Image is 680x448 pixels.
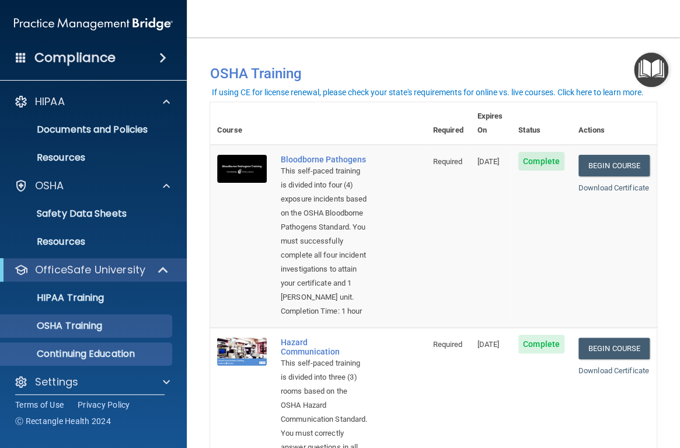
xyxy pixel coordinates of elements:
th: Course [210,102,274,145]
span: Ⓒ Rectangle Health 2024 [15,415,111,427]
a: Begin Course [578,338,650,359]
p: Documents and Policies [8,124,167,136]
span: [DATE] [477,157,499,166]
a: Privacy Policy [78,399,130,411]
p: Safety Data Sheets [8,208,167,220]
a: OfficeSafe University [14,263,169,277]
div: If using CE for license renewal, please check your state's requirements for online vs. live cours... [212,88,644,96]
a: Settings [14,375,170,389]
p: HIPAA [35,95,65,109]
p: Resources [8,152,167,164]
span: Required [433,340,463,349]
p: Settings [35,375,78,389]
span: Complete [518,335,564,353]
span: Required [433,157,463,166]
p: OfficeSafe University [35,263,145,277]
a: HIPAA [14,95,170,109]
th: Required [426,102,470,145]
a: Terms of Use [15,399,64,411]
p: OSHA [35,179,64,193]
th: Actions [571,102,657,145]
p: Resources [8,236,167,248]
a: Bloodborne Pathogens [281,155,368,164]
p: Continuing Education [8,348,167,360]
span: [DATE] [477,340,499,349]
p: OSHA Training [8,320,102,332]
button: If using CE for license renewal, please check your state's requirements for online vs. live cours... [210,86,646,98]
div: This self-paced training is divided into four (4) exposure incidents based on the OSHA Bloodborne... [281,164,368,304]
div: Completion Time: 1 hour [281,304,368,318]
img: PMB logo [14,12,173,36]
a: Begin Course [578,155,650,176]
a: Hazard Communication [281,338,368,356]
a: OSHA [14,179,170,193]
p: HIPAA Training [8,292,104,304]
a: Download Certificate [578,183,649,192]
button: Open Resource Center [634,53,668,87]
h4: Compliance [34,50,116,66]
h4: OSHA Training [210,65,657,82]
span: Complete [518,152,564,171]
th: Expires On [470,102,511,145]
th: Status [511,102,571,145]
a: Download Certificate [578,366,649,375]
